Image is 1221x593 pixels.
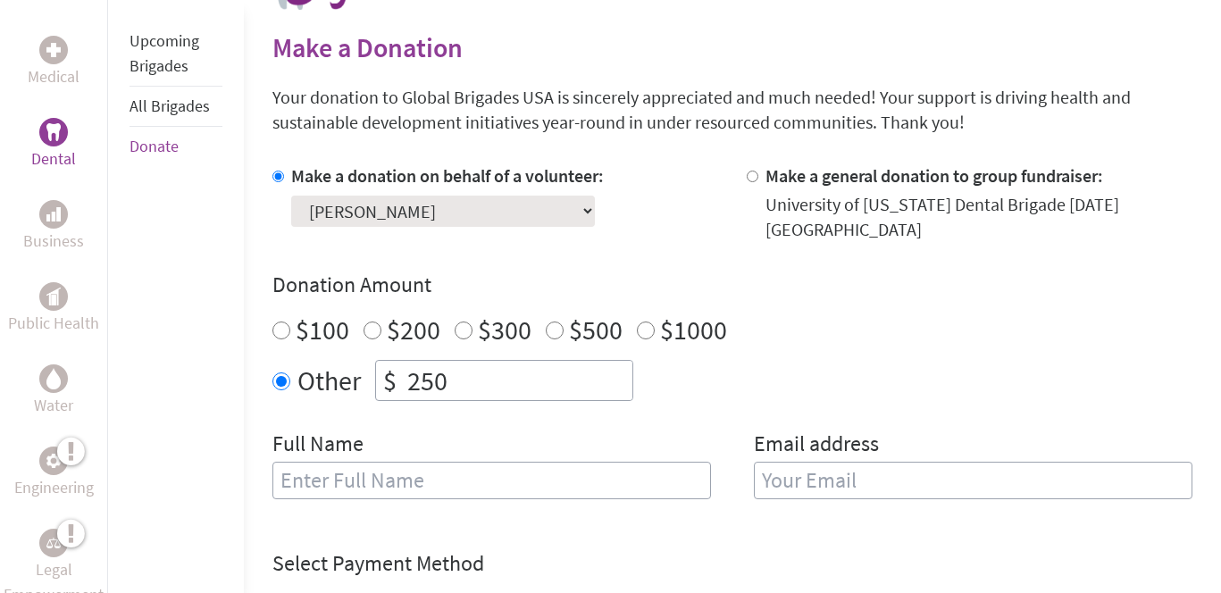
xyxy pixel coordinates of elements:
[31,146,76,171] p: Dental
[404,361,632,400] input: Enter Amount
[130,96,210,116] a: All Brigades
[46,288,61,305] img: Public Health
[765,164,1103,187] label: Make a general donation to group fundraiser:
[34,393,73,418] p: Water
[130,21,222,87] li: Upcoming Brigades
[46,454,61,468] img: Engineering
[34,364,73,418] a: WaterWater
[39,118,68,146] div: Dental
[14,447,94,500] a: EngineeringEngineering
[291,164,604,187] label: Make a donation on behalf of a volunteer:
[39,529,68,557] div: Legal Empowerment
[46,43,61,57] img: Medical
[23,229,84,254] p: Business
[14,475,94,500] p: Engineering
[31,118,76,171] a: DentalDental
[46,123,61,140] img: Dental
[46,207,61,221] img: Business
[272,462,711,499] input: Enter Full Name
[130,30,199,76] a: Upcoming Brigades
[23,200,84,254] a: BusinessBusiness
[569,313,623,347] label: $500
[272,271,1192,299] h4: Donation Amount
[39,364,68,393] div: Water
[754,430,879,462] label: Email address
[272,31,1192,63] h2: Make a Donation
[39,282,68,311] div: Public Health
[8,311,99,336] p: Public Health
[130,136,179,156] a: Donate
[130,127,222,166] li: Donate
[39,200,68,229] div: Business
[8,282,99,336] a: Public HealthPublic Health
[130,87,222,127] li: All Brigades
[39,447,68,475] div: Engineering
[28,36,79,89] a: MedicalMedical
[296,313,349,347] label: $100
[478,313,531,347] label: $300
[754,462,1192,499] input: Your Email
[272,430,364,462] label: Full Name
[660,313,727,347] label: $1000
[46,538,61,548] img: Legal Empowerment
[387,313,440,347] label: $200
[39,36,68,64] div: Medical
[46,368,61,388] img: Water
[28,64,79,89] p: Medical
[272,85,1192,135] p: Your donation to Global Brigades USA is sincerely appreciated and much needed! Your support is dr...
[765,192,1192,242] div: University of [US_STATE] Dental Brigade [DATE] [GEOGRAPHIC_DATA]
[376,361,404,400] div: $
[272,549,1192,578] h4: Select Payment Method
[297,360,361,401] label: Other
